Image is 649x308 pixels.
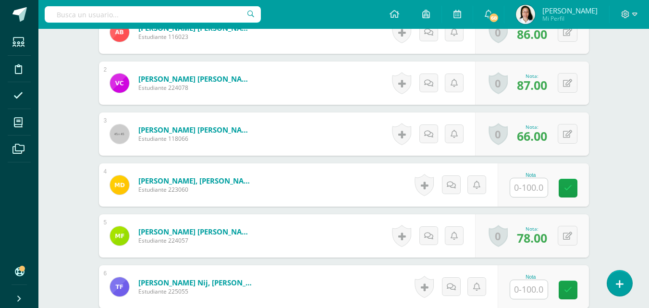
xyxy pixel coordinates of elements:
a: 0 [489,72,508,94]
a: [PERSON_NAME] Nij, [PERSON_NAME] [138,278,254,287]
input: 0-100.0 [510,280,548,299]
span: Estudiante 223060 [138,185,254,194]
span: 68 [489,12,499,23]
img: bd813cc0d42c521ac44f04c39cd6ec9a.png [110,277,129,296]
div: Nota [510,274,552,280]
a: [PERSON_NAME] [PERSON_NAME] [138,74,254,84]
img: e4c952cec96a62597b2b2f0885224871.png [110,226,129,246]
span: 66.00 [517,128,547,144]
span: [PERSON_NAME] [542,6,598,15]
span: Estudiante 224057 [138,236,254,245]
a: 0 [489,225,508,247]
span: Estudiante 225055 [138,287,254,296]
input: 0-100.0 [510,178,548,197]
a: [PERSON_NAME], [PERSON_NAME] [138,176,254,185]
div: Nota: [517,73,547,79]
a: [PERSON_NAME] [PERSON_NAME] [138,227,254,236]
a: [PERSON_NAME] [PERSON_NAME] [138,125,254,135]
span: Estudiante 224078 [138,84,254,92]
span: 86.00 [517,26,547,42]
input: Busca un usuario... [45,6,261,23]
div: Nota: [517,225,547,232]
span: 87.00 [517,77,547,93]
img: 4f35c0eb8499e2f0fb396b564ed194f9.png [110,175,129,195]
img: 45x45 [110,124,129,144]
div: Nota [510,172,552,178]
a: 0 [489,21,508,43]
span: 78.00 [517,230,547,246]
img: ca27ee99a5e383e10a9848c724bb2d7d.png [516,5,535,24]
span: Estudiante 116023 [138,33,254,41]
a: 0 [489,123,508,145]
img: 01cc13b0f1a7eed7fa9445b4ea0582ac.png [110,74,129,93]
span: Mi Perfil [542,14,598,23]
div: Nota: [517,123,547,130]
span: Estudiante 118066 [138,135,254,143]
img: c84610694651e75b792a21afcc2c79a4.png [110,23,129,42]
